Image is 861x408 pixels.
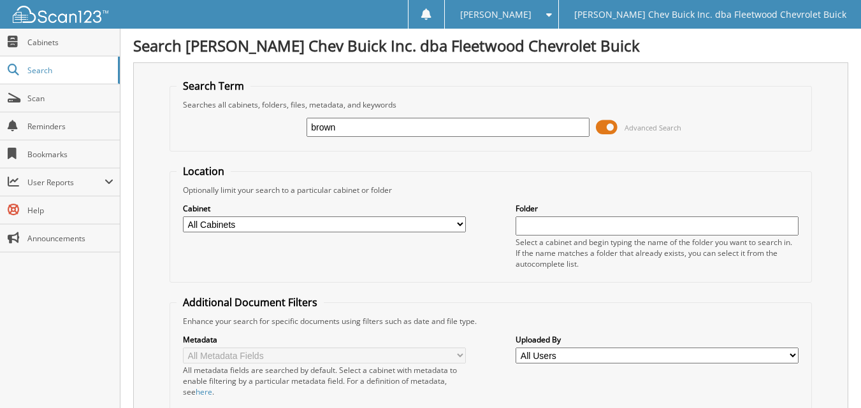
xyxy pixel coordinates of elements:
span: Advanced Search [625,123,681,132]
iframe: Chat Widget [797,347,861,408]
span: Reminders [27,121,113,132]
span: Bookmarks [27,149,113,160]
span: Announcements [27,233,113,244]
span: [PERSON_NAME] Chev Buick Inc. dba Fleetwood Chevrolet Buick [574,11,846,18]
label: Metadata [183,334,466,345]
div: Select a cabinet and begin typing the name of the folder you want to search in. If the name match... [516,237,799,269]
label: Folder [516,203,799,214]
legend: Location [177,164,231,178]
div: All metadata fields are searched by default. Select a cabinet with metadata to enable filtering b... [183,365,466,397]
a: here [196,386,212,397]
label: Cabinet [183,203,466,214]
span: Scan [27,93,113,104]
img: scan123-logo-white.svg [13,6,108,23]
span: Cabinets [27,37,113,48]
span: [PERSON_NAME] [460,11,532,18]
span: User Reports [27,177,105,188]
div: Searches all cabinets, folders, files, metadata, and keywords [177,99,805,110]
label: Uploaded By [516,334,799,345]
span: Search [27,65,112,76]
span: Help [27,205,113,216]
div: Optionally limit your search to a particular cabinet or folder [177,185,805,195]
legend: Search Term [177,79,250,93]
legend: Additional Document Filters [177,295,324,309]
h1: Search [PERSON_NAME] Chev Buick Inc. dba Fleetwood Chevrolet Buick [133,35,848,56]
div: Enhance your search for specific documents using filters such as date and file type. [177,316,805,327]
